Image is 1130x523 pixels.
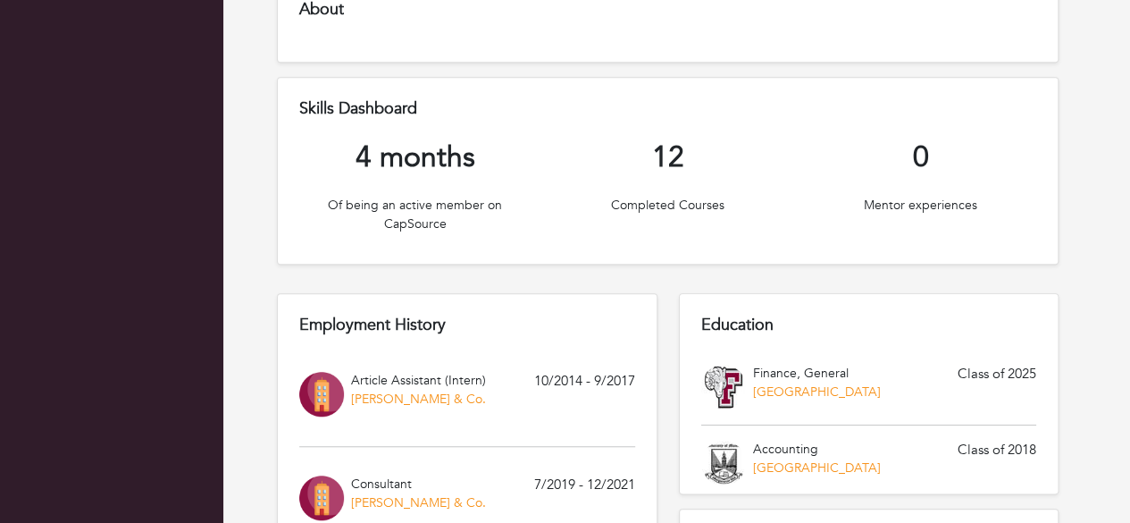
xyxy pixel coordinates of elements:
[534,475,635,521] span: 7/2019 - 12/2021
[805,140,1036,174] h5: 0
[958,440,1036,486] span: Class of 2018
[701,365,746,409] img: Athletic_Logo_Primary_Letter_Mark_1.jpg
[299,476,344,520] img: Company-Icon-7f8a26afd1715722aa5ae9dc11300c11ceeb4d32eda0db0d61c21d11b95ecac6.png
[351,494,486,511] a: [PERSON_NAME] & Co.
[701,441,746,485] img: MU%20logo.jpg
[753,440,881,459] p: Accounting
[552,140,783,174] h5: 12
[299,316,635,335] h5: Employment History
[534,371,635,418] span: 10/2014 - 9/2017
[299,372,344,417] img: Company-Icon-7f8a26afd1715722aa5ae9dc11300c11ceeb4d32eda0db0d61c21d11b95ecac6.png
[753,460,881,477] a: [GEOGRAPHIC_DATA]
[701,316,1037,335] h5: Education
[753,364,881,383] p: Finance, General
[958,364,1036,410] span: Class of 2025
[299,99,1036,119] h5: Skills Dashboard
[805,196,1036,215] p: Mentor experiences
[299,140,531,174] h5: 4 months
[753,384,881,401] a: [GEOGRAPHIC_DATA]
[552,196,783,215] p: Completed Courses
[299,196,531,233] p: Of being an active member on CapSource
[351,371,486,390] p: Article Assistant (Intern)
[351,391,486,408] a: [PERSON_NAME] & Co.
[351,475,486,493] p: Consultant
